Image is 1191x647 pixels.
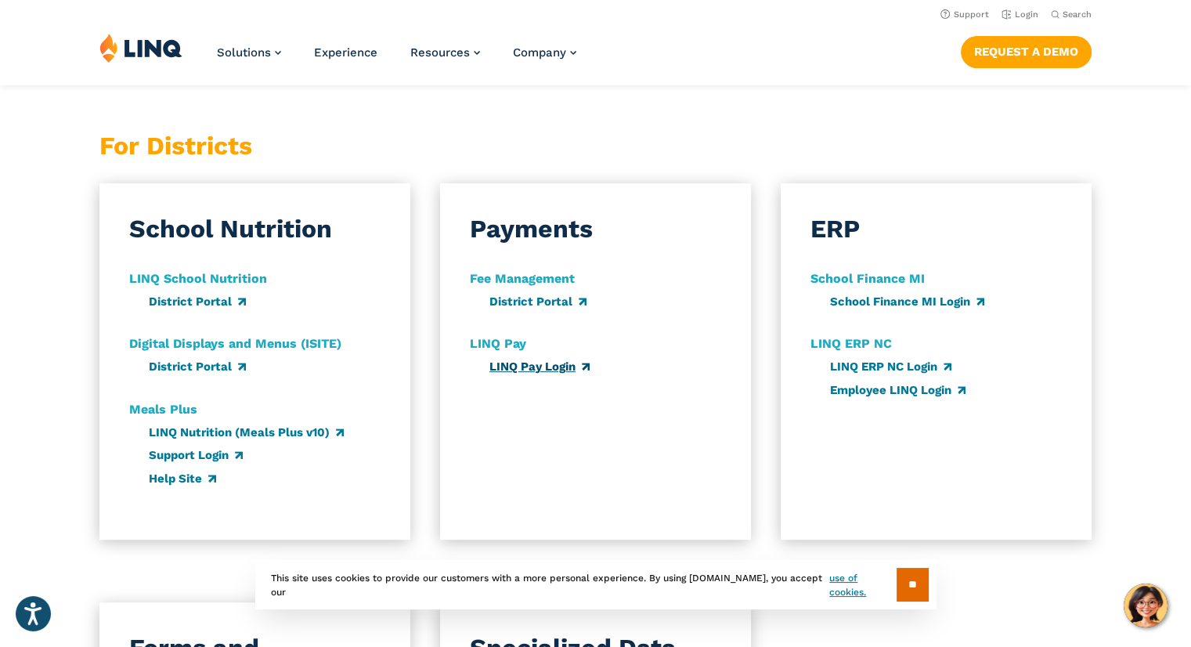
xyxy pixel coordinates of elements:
[1002,9,1038,20] a: Login
[1124,584,1168,627] button: Hello, have a question? Let’s chat.
[149,448,243,462] a: Support Login
[99,33,182,63] img: LINQ | K‑12 Software
[961,33,1092,67] nav: Button Navigation
[314,45,377,60] a: Experience
[829,571,896,599] a: use of cookies.
[217,45,281,60] a: Solutions
[940,9,989,20] a: Support
[1051,9,1092,20] button: Open Search Bar
[489,295,586,309] a: District Portal
[830,383,965,397] a: Employee LINQ Login
[129,211,332,247] h3: School Nutrition
[830,295,984,309] a: School Finance MI Login
[410,45,480,60] a: Resources
[129,336,341,351] strong: Digital Displays and Menus (ISITE)
[810,211,860,247] h3: ERP
[830,360,951,374] a: LINQ ERP NC Login
[217,45,271,60] span: Solutions
[470,336,526,351] strong: LINQ Pay
[149,425,344,439] a: LINQ Nutrition (Meals Plus v10)
[470,211,593,247] h3: Payments
[410,45,470,60] span: Resources
[129,402,197,417] strong: Meals Plus
[149,472,216,486] a: Help Site
[810,271,925,286] strong: School Finance MI
[255,560,937,609] div: This site uses cookies to provide our customers with a more personal experience. By using [DOMAIN...
[489,360,590,374] a: LINQ Pay Login
[513,45,566,60] span: Company
[470,271,575,286] strong: Fee Management
[149,295,246,309] a: District Portal
[99,128,410,164] h3: For Districts
[149,360,246,374] a: District Portal
[217,33,576,85] nav: Primary Navigation
[513,45,576,60] a: Company
[810,336,892,351] strong: LINQ ERP NC
[1063,9,1092,20] span: Search
[129,271,267,286] strong: LINQ School Nutrition
[961,36,1092,67] a: Request a Demo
